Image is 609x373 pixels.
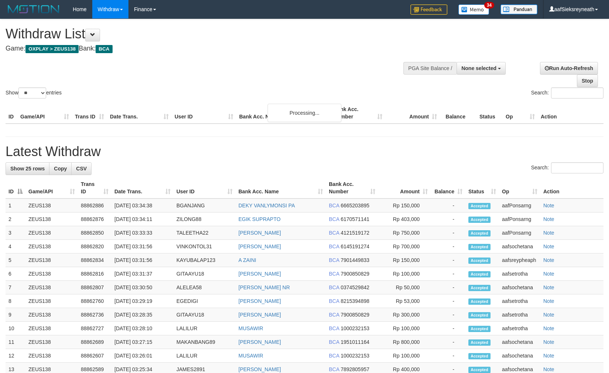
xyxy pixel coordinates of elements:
[538,103,603,124] th: Action
[329,339,339,345] span: BCA
[238,312,281,318] a: [PERSON_NAME]
[238,203,295,208] a: DEKY VANLYMONSI PA
[378,335,431,349] td: Rp 800,000
[500,4,537,14] img: panduan.png
[468,230,491,236] span: Accepted
[238,298,281,304] a: [PERSON_NAME]
[431,226,465,240] td: -
[341,353,369,359] span: Copy 1000232153 to clipboard
[173,322,235,335] td: LALILUR
[111,281,173,294] td: [DATE] 03:30:50
[329,216,339,222] span: BCA
[238,339,281,345] a: [PERSON_NAME]
[499,335,540,349] td: aafsochetana
[6,349,25,363] td: 12
[173,213,235,226] td: ZILONG88
[341,284,369,290] span: Copy 0374529842 to clipboard
[25,267,78,281] td: ZEUS138
[25,253,78,267] td: ZEUS138
[431,213,465,226] td: -
[543,312,554,318] a: Note
[78,308,111,322] td: 88862736
[25,198,78,213] td: ZEUS138
[54,166,67,172] span: Copy
[238,257,256,263] a: A ZAINI
[6,281,25,294] td: 7
[17,103,72,124] th: Game/API
[78,253,111,267] td: 88862834
[341,203,369,208] span: Copy 6665203895 to clipboard
[6,198,25,213] td: 1
[468,258,491,264] span: Accepted
[173,226,235,240] td: TALEETHA22
[378,349,431,363] td: Rp 100,000
[173,177,235,198] th: User ID: activate to sort column ascending
[6,240,25,253] td: 4
[173,349,235,363] td: LALILUR
[431,349,465,363] td: -
[378,308,431,322] td: Rp 300,000
[341,244,369,249] span: Copy 6145191274 to clipboard
[78,198,111,213] td: 88862886
[341,298,369,304] span: Copy 8215394898 to clipboard
[173,267,235,281] td: GITAAYU18
[499,308,540,322] td: aafsetrotha
[78,213,111,226] td: 88862876
[543,325,554,331] a: Note
[238,353,263,359] a: MUSAWIR
[378,240,431,253] td: Rp 700,000
[499,349,540,363] td: aafsochetana
[468,285,491,291] span: Accepted
[25,335,78,349] td: ZEUS138
[540,177,603,198] th: Action
[238,284,290,290] a: [PERSON_NAME] NR
[378,213,431,226] td: Rp 403,000
[431,240,465,253] td: -
[499,226,540,240] td: aafPonsarng
[173,294,235,308] td: EGEDIGI
[6,253,25,267] td: 5
[25,240,78,253] td: ZEUS138
[111,213,173,226] td: [DATE] 03:34:11
[341,257,369,263] span: Copy 7901449833 to clipboard
[577,75,598,87] a: Stop
[329,271,339,277] span: BCA
[378,267,431,281] td: Rp 100,000
[268,104,341,122] div: Processing...
[484,2,494,8] span: 34
[503,103,538,124] th: Op
[531,162,603,173] label: Search:
[378,226,431,240] td: Rp 750,000
[329,353,339,359] span: BCA
[499,281,540,294] td: aafsochetana
[111,198,173,213] td: [DATE] 03:34:38
[403,62,457,75] div: PGA Site Balance /
[6,4,62,15] img: MOTION_logo.png
[431,322,465,335] td: -
[468,203,491,209] span: Accepted
[468,339,491,346] span: Accepted
[173,335,235,349] td: MAKANBANG89
[468,353,491,359] span: Accepted
[431,294,465,308] td: -
[461,65,496,71] span: None selected
[331,103,385,124] th: Bank Acc. Number
[329,366,339,372] span: BCA
[468,326,491,332] span: Accepted
[107,103,172,124] th: Date Trans.
[72,103,107,124] th: Trans ID
[378,198,431,213] td: Rp 150,000
[25,294,78,308] td: ZEUS138
[25,226,78,240] td: ZEUS138
[6,162,49,175] a: Show 25 rows
[468,271,491,277] span: Accepted
[78,177,111,198] th: Trans ID: activate to sort column ascending
[173,198,235,213] td: BGANJANG
[329,244,339,249] span: BCA
[329,230,339,236] span: BCA
[341,366,369,372] span: Copy 7892805957 to clipboard
[6,335,25,349] td: 11
[543,353,554,359] a: Note
[238,271,281,277] a: [PERSON_NAME]
[543,203,554,208] a: Note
